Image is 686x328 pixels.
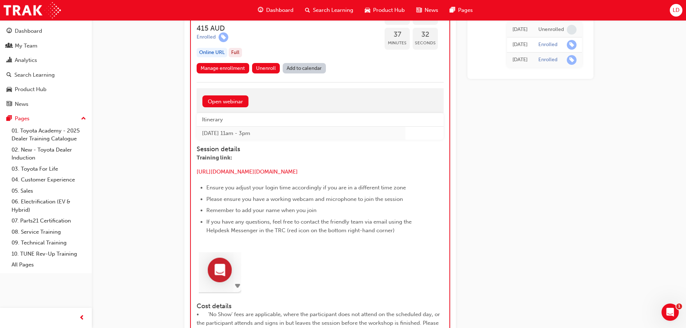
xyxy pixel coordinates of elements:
[458,6,473,14] span: Pages
[3,83,89,96] a: Product Hub
[676,304,682,309] span: 1
[9,196,89,215] a: 06. Electrification (EV & Hybrid)
[512,41,528,49] div: Tue Jun 10 2025 14:39:33 GMT+1000 (Australian Eastern Standard Time)
[206,184,406,191] span: Ensure you adjust your login time accordingly if you are in a different time zone
[373,6,405,14] span: Product Hub
[512,56,528,64] div: Tue Jun 10 2025 12:54:34 GMT+1000 (Australian Eastern Standard Time)
[413,31,438,39] span: 32
[9,163,89,175] a: 03. Toyota For Life
[365,6,370,15] span: car-icon
[256,65,276,71] span: Unenroll
[79,314,85,323] span: prev-icon
[15,100,28,108] div: News
[3,98,89,111] a: News
[313,6,353,14] span: Search Learning
[3,68,89,82] a: Search Learning
[197,113,405,126] th: Itinerary
[6,72,12,78] span: search-icon
[197,24,367,32] h3: 415 AUD
[197,126,405,140] td: [DATE] 11am - 3pm
[283,63,326,73] a: Add to calendar
[197,302,444,310] h4: Cost details
[197,63,249,73] a: Manage enrollment
[15,56,37,64] div: Analytics
[3,54,89,67] a: Analytics
[15,42,37,50] div: My Team
[252,3,299,18] a: guage-iconDashboard
[425,6,438,14] span: News
[359,3,411,18] a: car-iconProduct Hub
[538,41,557,48] div: Enrolled
[6,43,12,49] span: people-icon
[9,259,89,270] a: All Pages
[567,40,577,50] span: learningRecordVerb_ENROLL-icon
[258,6,263,15] span: guage-icon
[450,6,455,15] span: pages-icon
[219,32,228,42] span: learningRecordVerb_ENROLL-icon
[9,248,89,260] a: 10. TUNE Rev-Up Training
[512,26,528,34] div: Tue Jun 10 2025 14:39:44 GMT+1000 (Australian Eastern Standard Time)
[9,215,89,226] a: 07. Parts21 Certification
[252,63,280,73] button: Unenroll
[197,48,227,58] div: Online URL
[3,24,89,38] a: Dashboard
[197,169,298,175] a: [URL][DOMAIN_NAME][DOMAIN_NAME]
[385,31,410,39] span: 37
[305,6,310,15] span: search-icon
[14,71,55,79] div: Search Learning
[266,6,293,14] span: Dashboard
[299,3,359,18] a: search-iconSearch Learning
[15,114,30,123] div: Pages
[567,55,577,65] span: learningRecordVerb_ENROLL-icon
[9,174,89,185] a: 04. Customer Experience
[206,219,413,234] span: If you have any questions, feel free to contact the friendly team via email using the Helpdesk Me...
[3,112,89,125] button: Pages
[9,185,89,197] a: 05. Sales
[444,3,479,18] a: pages-iconPages
[538,26,564,33] div: Unenrolled
[9,144,89,163] a: 02. New - Toyota Dealer Induction
[385,39,410,47] span: Minutes
[197,154,232,161] span: Training link:
[673,6,680,14] span: LD
[202,95,248,107] a: Open webinar
[15,27,42,35] div: Dashboard
[206,207,317,214] span: Remember to add your name when you join
[538,57,557,63] div: Enrolled
[6,57,12,64] span: chart-icon
[4,2,61,18] img: Trak
[197,145,431,153] h4: Session details
[81,114,86,123] span: up-icon
[411,3,444,18] a: news-iconNews
[662,304,679,321] iframe: Intercom live chat
[6,86,12,93] span: car-icon
[567,25,577,35] span: learningRecordVerb_NONE-icon
[6,116,12,122] span: pages-icon
[6,28,12,35] span: guage-icon
[6,101,12,108] span: news-icon
[9,237,89,248] a: 09. Technical Training
[670,4,682,17] button: LD
[413,39,438,47] span: Seconds
[206,196,403,202] span: Please ensure you have a working webcam and microphone to join the session
[229,48,242,58] div: Full
[197,34,216,41] div: Enrolled
[15,85,46,94] div: Product Hub
[3,39,89,53] a: My Team
[3,23,89,112] button: DashboardMy TeamAnalyticsSearch LearningProduct HubNews
[9,125,89,144] a: 01. Toyota Academy - 2025 Dealer Training Catalogue
[416,6,422,15] span: news-icon
[9,226,89,238] a: 08. Service Training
